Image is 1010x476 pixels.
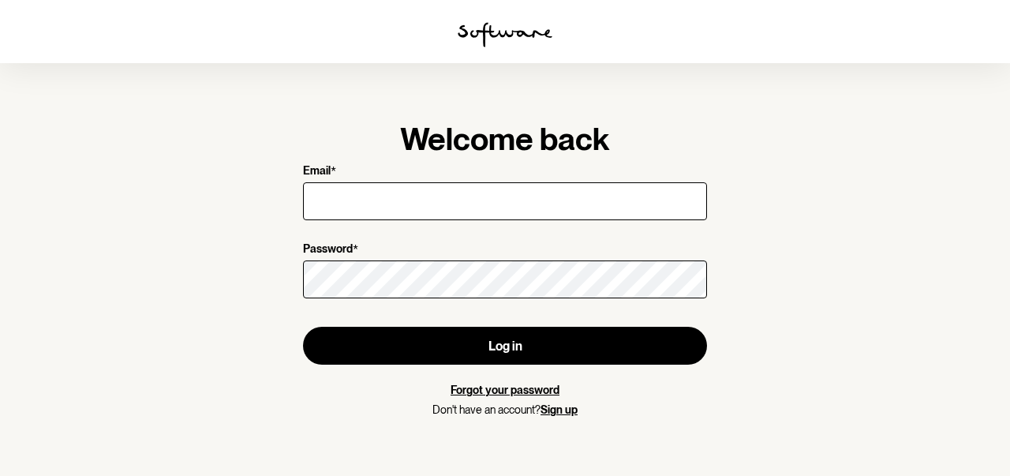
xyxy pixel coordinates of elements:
[303,164,331,179] p: Email
[303,327,707,365] button: Log in
[458,22,552,47] img: software logo
[303,120,707,158] h1: Welcome back
[541,403,578,416] a: Sign up
[303,242,353,257] p: Password
[303,403,707,417] p: Don't have an account?
[451,384,559,396] a: Forgot your password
